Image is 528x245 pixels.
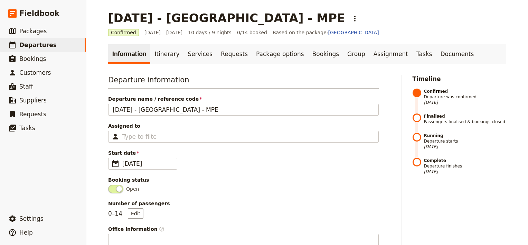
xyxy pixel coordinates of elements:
[184,44,217,64] a: Services
[150,44,183,64] a: Itinerary
[19,215,44,222] span: Settings
[252,44,308,64] a: Package options
[424,114,507,119] strong: Finalised
[19,28,47,35] span: Packages
[273,29,379,36] span: Based on the package:
[412,44,436,64] a: Tasks
[122,133,156,141] input: Assigned to
[19,125,35,131] span: Tasks
[188,29,232,36] span: 10 days / 9 nights
[108,75,379,89] h3: Departure information
[424,158,507,174] span: Departure finishes
[424,144,507,149] span: [DATE]
[328,30,379,35] a: [GEOGRAPHIC_DATA]
[424,169,507,174] span: [DATE]
[19,69,51,76] span: Customers
[19,229,33,236] span: Help
[108,200,379,207] span: Number of passengers
[19,8,59,19] span: Fieldbook
[108,11,345,25] h1: [DATE] - [GEOGRAPHIC_DATA] - MPE
[424,133,507,149] span: Departure starts
[19,55,46,62] span: Bookings
[237,29,267,36] span: 0/14 booked
[424,133,507,138] strong: Running
[424,89,507,94] strong: Confirmed
[19,83,33,90] span: Staff
[424,158,507,163] strong: Complete
[159,226,164,232] span: ​
[108,226,379,233] span: Office information
[144,29,183,36] span: [DATE] – [DATE]
[122,160,173,168] span: [DATE]
[19,111,46,118] span: Requests
[108,208,143,219] p: 0 – 14
[343,44,369,64] a: Group
[19,42,57,48] span: Departures
[424,114,507,125] span: Passengers finalised & bookings closed
[424,89,507,105] span: Departure was confirmed
[111,160,120,168] span: ​
[108,149,379,156] span: Start date
[108,96,379,102] span: Departure name / reference code
[369,44,412,64] a: Assignment
[436,44,478,64] a: Documents
[128,208,143,219] button: Number of passengers0–14
[19,97,47,104] span: Suppliers
[217,44,252,64] a: Requests
[108,44,150,64] a: Information
[108,104,379,116] input: Departure name / reference code
[108,176,379,183] div: Booking status
[308,44,343,64] a: Bookings
[108,29,139,36] span: Confirmed
[424,100,507,105] span: [DATE]
[108,122,379,129] span: Assigned to
[126,185,139,192] span: Open
[413,75,507,83] h2: Timeline
[349,13,361,25] button: Actions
